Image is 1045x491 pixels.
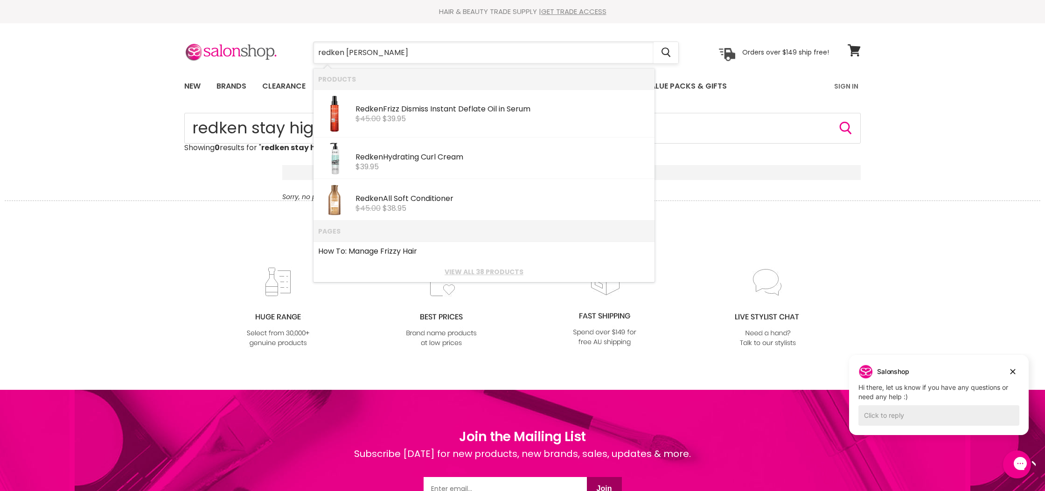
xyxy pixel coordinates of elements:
span: $38.95 [383,203,406,214]
li: Products: Redken All Soft Conditioner [313,179,655,221]
button: Search [654,42,678,63]
img: REDKENFRIZZDIMISSINSTANTDEFLATE_200x.jpg [321,94,348,133]
s: $45.00 [355,113,381,124]
span: $39.95 [383,113,406,124]
s: $45.00 [355,203,381,214]
h1: Join the Mailing List [354,427,691,447]
form: Product [313,41,679,64]
div: Subscribe [DATE] for new products, new brands, sales, updates & more. [354,447,691,477]
a: Brands [209,76,253,96]
input: Search [184,113,861,144]
li: Products: Redken Hydrating Curl Cream [313,138,655,179]
div: Frizz Dismiss Instant Deflate Oil in Serum [355,105,650,115]
iframe: Gorgias live chat messenger [998,447,1036,482]
div: All Soft Conditioner [355,194,650,204]
img: fast.jpg [567,266,642,348]
li: Pages [313,221,655,242]
div: HAIR & BEAUTY TRADE SUPPLY | [173,7,872,16]
b: Redken [355,104,383,114]
p: Showing results for " " [184,144,861,152]
strong: redken stay high [261,142,328,153]
a: Clearance [255,76,313,96]
iframe: Gorgias live chat campaigns [842,353,1036,449]
li: Products [313,69,655,90]
img: REDKEN_HYDRATING_CURL_CREAM.webp [318,142,351,175]
form: Product [184,113,861,144]
img: 884486041869AllSoftConditioner_200x.jpg [318,184,351,216]
em: Sorry, no products matched the keyword [282,192,414,201]
img: prices.jpg [404,267,479,349]
a: View all 38 products [318,268,650,276]
li: Pages: How To: Manage Frizzy Hair [313,242,655,261]
span: $39.95 [355,161,379,172]
li: Products: Redken Frizz Dismiss Instant Deflate Oil in Serum [313,90,655,138]
li: View All [313,261,655,282]
h2: Why shop with Salonshop [5,201,1040,266]
div: Hydrating Curl Cream [355,153,650,163]
a: How To: Manage Frizzy Hair [318,244,650,259]
a: Sign In [829,76,864,96]
a: New [177,76,208,96]
a: Value Packs & Gifts [638,76,734,96]
ul: Main menu [177,73,781,100]
img: chat_c0a1c8f7-3133-4fc6-855f-7264552747f6.jpg [730,267,806,349]
p: Orders over $149 ship free! [742,48,829,56]
img: range2_8cf790d4-220e-469f-917d-a18fed3854b6.jpg [240,267,316,349]
a: GET TRADE ACCESS [541,7,606,16]
b: Redken [355,152,383,162]
b: Redken [355,193,383,204]
button: Search [838,121,853,136]
nav: Main [173,73,872,100]
strong: 0 [215,142,220,153]
input: Search [313,42,654,63]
